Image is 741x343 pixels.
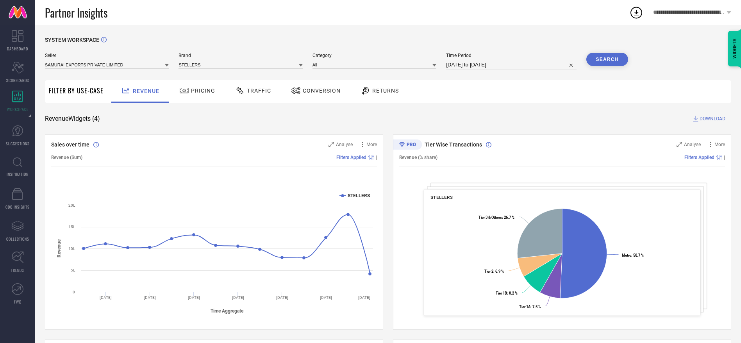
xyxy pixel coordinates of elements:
text: : 8.2 % [496,291,518,295]
span: Filters Applied [684,155,714,160]
span: Time Period [446,53,576,58]
svg: Zoom [677,142,682,147]
tspan: Tier 1A [519,305,531,309]
text: [DATE] [232,295,244,300]
span: TRENDS [11,267,24,273]
span: Traffic [247,88,271,94]
span: Partner Insights [45,5,107,21]
span: Returns [372,88,399,94]
span: Sales over time [51,141,89,148]
span: Conversion [303,88,341,94]
text: [DATE] [320,295,332,300]
span: Revenue (% share) [399,155,437,160]
div: Premium [393,139,422,151]
span: SYSTEM WORKSPACE [45,37,99,43]
span: COLLECTIONS [6,236,29,242]
span: SCORECARDS [6,77,29,83]
div: Open download list [629,5,643,20]
tspan: Tier 1B [496,291,507,295]
span: Revenue Widgets ( 4 ) [45,115,100,123]
text: STELLERS [348,193,370,198]
span: SUGGESTIONS [6,141,30,146]
span: Filter By Use-Case [49,86,104,95]
span: FWD [14,299,21,305]
text: : 50.7 % [622,253,644,257]
tspan: Time Aggregate [211,308,244,314]
span: Filters Applied [336,155,366,160]
text: [DATE] [144,295,156,300]
input: Select time period [446,60,576,70]
text: [DATE] [276,295,288,300]
span: More [366,142,377,147]
span: INSPIRATION [7,171,29,177]
svg: Zoom [329,142,334,147]
span: WORKSPACE [7,106,29,112]
span: More [714,142,725,147]
span: Category [312,53,436,58]
span: DOWNLOAD [700,115,725,123]
span: Analyse [336,142,353,147]
text: [DATE] [358,295,370,300]
button: Search [586,53,629,66]
span: Pricing [191,88,215,94]
span: Tier Wise Transactions [425,141,482,148]
text: 20L [68,203,75,207]
text: 5L [71,268,75,272]
span: Seller [45,53,169,58]
text: 15L [68,225,75,229]
text: [DATE] [188,295,200,300]
span: Brand [179,53,302,58]
span: CDC INSIGHTS [5,204,30,210]
tspan: Metro [622,253,631,257]
text: : 6.9 % [484,269,504,273]
span: | [724,155,725,160]
span: Analyse [684,142,701,147]
text: : 26.7 % [479,215,514,220]
text: 0 [73,290,75,294]
text: : 7.5 % [519,305,541,309]
text: [DATE] [100,295,112,300]
span: STELLERS [430,195,452,200]
span: Revenue (Sum) [51,155,82,160]
tspan: Revenue [56,239,62,257]
tspan: Tier 2 [484,269,493,273]
tspan: Tier 3 & Others [479,215,502,220]
text: 10L [68,247,75,251]
span: Revenue [133,88,159,94]
span: | [376,155,377,160]
span: DASHBOARD [7,46,28,52]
